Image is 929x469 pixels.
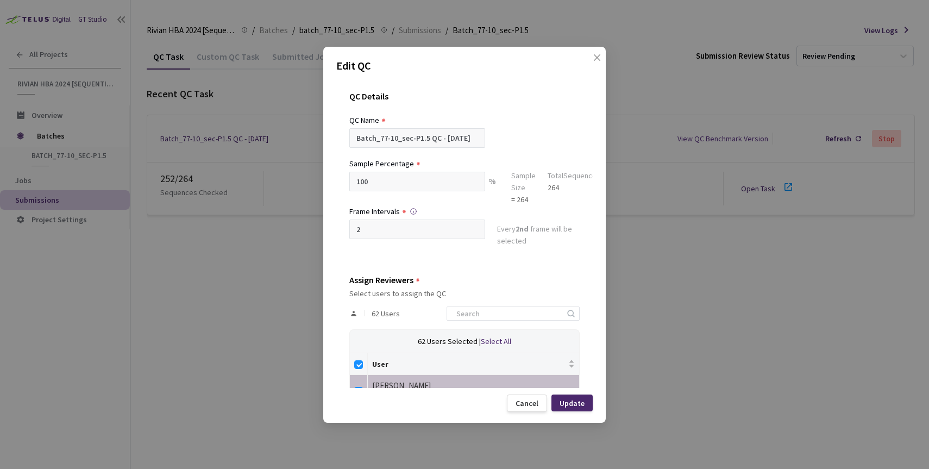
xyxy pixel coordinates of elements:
[497,223,580,249] div: Every frame will be selected
[349,114,379,126] div: QC Name
[336,58,593,74] p: Edit QC
[372,379,575,392] div: [PERSON_NAME]
[582,53,599,71] button: Close
[485,172,499,205] div: %
[418,336,481,346] span: 62 Users Selected |
[368,353,580,375] th: User
[349,205,400,217] div: Frame Intervals
[511,193,536,205] div: = 264
[372,359,566,368] span: User
[450,307,566,320] input: Search
[349,220,485,239] input: Enter frame interval
[349,172,485,191] input: e.g. 10
[560,398,585,407] div: Update
[516,224,529,234] strong: 2nd
[481,336,511,346] span: Select All
[548,182,600,193] div: 264
[548,170,600,182] div: Total Sequences
[516,399,538,408] div: Cancel
[349,289,580,298] div: Select users to assign the QC
[349,91,580,114] div: QC Details
[349,158,414,170] div: Sample Percentage
[511,170,536,193] div: Sample Size
[372,309,400,318] span: 62 Users
[593,53,601,84] span: close
[349,275,413,285] div: Assign Reviewers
